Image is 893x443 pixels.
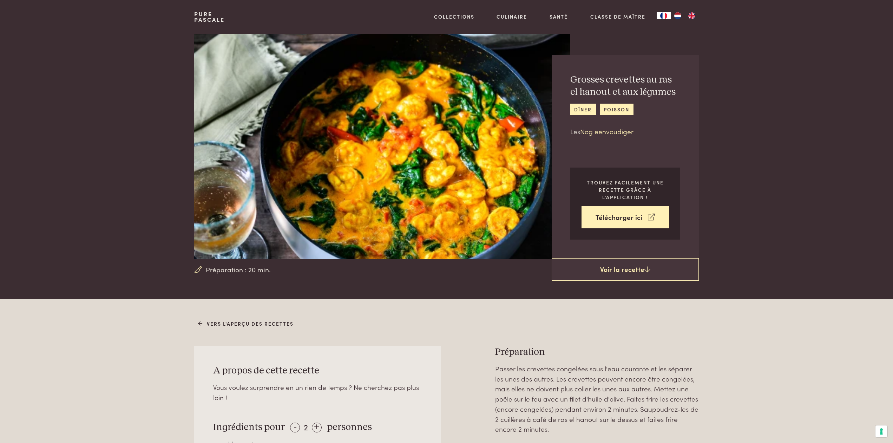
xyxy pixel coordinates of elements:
[685,12,699,19] a: EN
[327,422,372,432] span: personnes
[206,265,271,275] span: Préparation : 20 min.
[312,423,322,432] div: +
[194,11,225,22] a: PurePascale
[582,179,669,201] p: Trouvez facilement une recette grâce à l'application !
[582,206,669,228] a: Télécharger ici
[213,382,422,402] div: Vous voulez surprendre en un rien de temps ? Ne cherchez pas plus loin !
[600,104,633,115] a: poisson
[290,423,300,432] div: -
[198,320,294,327] a: Vers l'aperçu des recettes
[657,12,699,19] aside: Language selected: Français
[580,126,633,136] a: Nog eenvoudiger
[570,126,680,137] p: Les
[657,12,671,19] a: FR
[497,13,527,20] a: Culinaire
[570,104,596,115] a: dîner
[875,425,887,437] button: Vos préférences en matière de consentement pour les technologies de suivi
[657,12,671,19] div: Language
[434,13,474,20] a: Collections
[495,346,699,358] h3: Préparation
[671,12,685,19] a: NL
[213,365,422,377] h3: A propos de cette recette
[671,12,699,19] ul: Language list
[194,34,570,259] img: Grosses crevettes au ras el hanout et aux légumes
[552,258,699,281] a: Voir la recette
[304,421,308,432] span: 2
[495,364,699,434] p: Passer les crevettes congelées sous l'eau courante et les séparer les unes des autres. Les crevet...
[213,422,285,432] span: Ingrédients pour
[570,74,680,98] h2: Grosses crevettes au ras el hanout et aux légumes
[550,13,568,20] a: Santé
[590,13,645,20] a: Classe de maître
